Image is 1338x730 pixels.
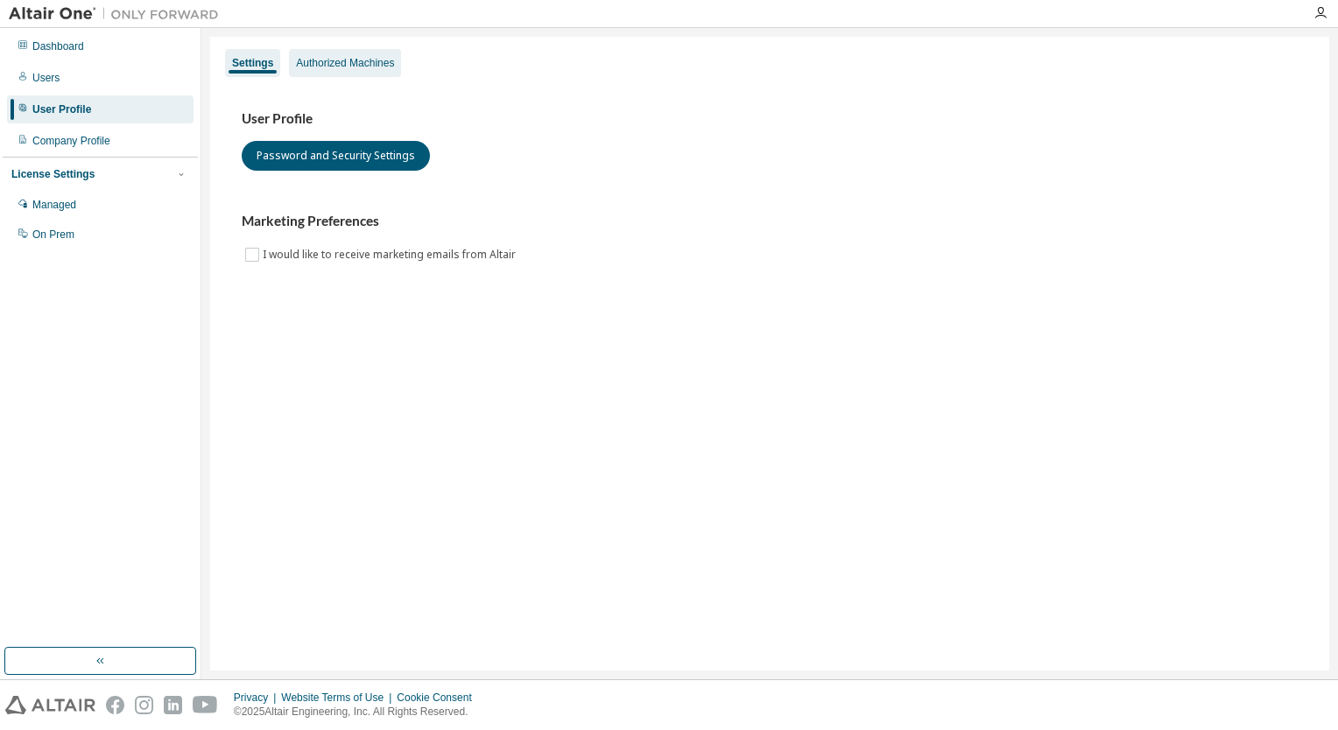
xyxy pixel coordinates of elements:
img: Altair One [9,5,228,23]
div: Authorized Machines [296,56,394,70]
div: Managed [32,198,76,212]
h3: User Profile [242,110,1298,128]
div: On Prem [32,228,74,242]
div: Privacy [234,691,281,705]
img: facebook.svg [106,696,124,714]
div: User Profile [32,102,91,116]
div: Dashboard [32,39,84,53]
p: © 2025 Altair Engineering, Inc. All Rights Reserved. [234,705,482,719]
div: Users [32,71,60,85]
label: I would like to receive marketing emails from Altair [263,244,519,265]
img: instagram.svg [135,696,153,714]
h3: Marketing Preferences [242,213,1298,230]
div: Settings [232,56,273,70]
div: Cookie Consent [397,691,482,705]
img: linkedin.svg [164,696,182,714]
img: youtube.svg [193,696,218,714]
button: Password and Security Settings [242,141,430,171]
div: License Settings [11,167,95,181]
div: Company Profile [32,134,110,148]
img: altair_logo.svg [5,696,95,714]
div: Website Terms of Use [281,691,397,705]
